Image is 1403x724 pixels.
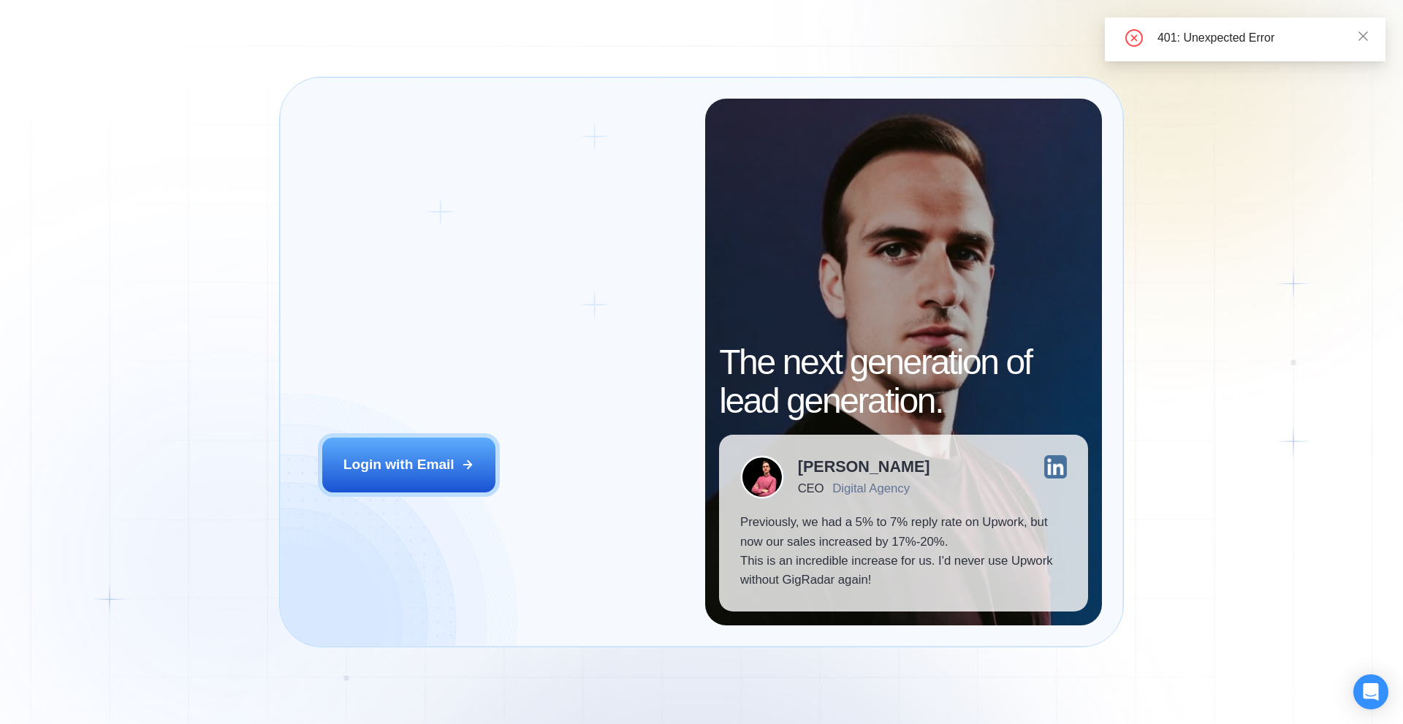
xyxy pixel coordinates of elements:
[1157,29,1368,47] div: 401: Unexpected Error
[719,343,1088,421] h2: The next generation of lead generation.
[832,481,910,495] div: Digital Agency
[798,481,824,495] div: CEO
[1125,29,1143,47] span: close-circle
[1357,30,1369,42] span: close
[798,459,930,475] div: [PERSON_NAME]
[343,455,455,474] div: Login with Email
[322,438,496,492] button: Login with Email
[1353,674,1388,709] div: Open Intercom Messenger
[740,513,1067,590] p: Previously, we had a 5% to 7% reply rate on Upwork, but now our sales increased by 17%-20%. This ...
